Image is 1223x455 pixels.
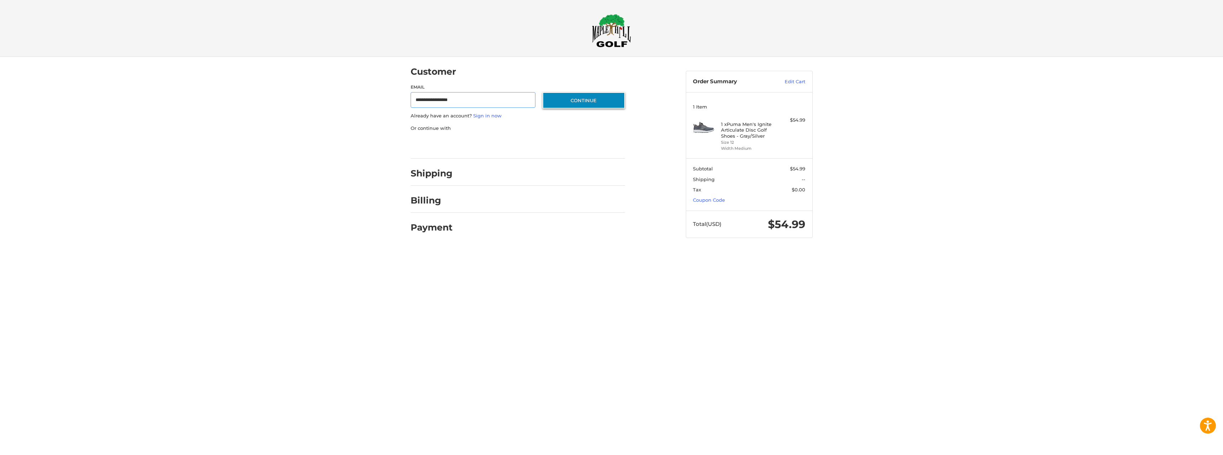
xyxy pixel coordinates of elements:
[777,117,805,124] div: $54.99
[802,176,805,182] span: --
[411,168,453,179] h2: Shipping
[592,14,631,47] img: Maple Hill Golf
[411,112,625,120] p: Already have an account?
[721,146,775,152] li: Width Medium
[411,125,625,132] p: Or continue with
[792,187,805,192] span: $0.00
[693,166,713,171] span: Subtotal
[693,187,701,192] span: Tax
[769,78,805,85] a: Edit Cart
[411,222,453,233] h2: Payment
[790,166,805,171] span: $54.99
[473,113,502,118] a: Sign in now
[408,139,461,152] iframe: PayPal-paypal
[411,195,452,206] h2: Billing
[411,84,536,90] label: Email
[721,139,775,146] li: Size 12
[411,66,456,77] h2: Customer
[693,78,769,85] h3: Order Summary
[469,139,522,152] iframe: PayPal-paylater
[693,104,805,110] h3: 1 Item
[721,121,775,139] h4: 1 x Puma Men's Ignite Articulate Disc Golf Shoes - Gray/Silver
[693,176,715,182] span: Shipping
[543,92,625,109] button: Continue
[693,197,725,203] a: Coupon Code
[693,221,721,227] span: Total (USD)
[768,218,805,231] span: $54.99
[529,139,582,152] iframe: PayPal-venmo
